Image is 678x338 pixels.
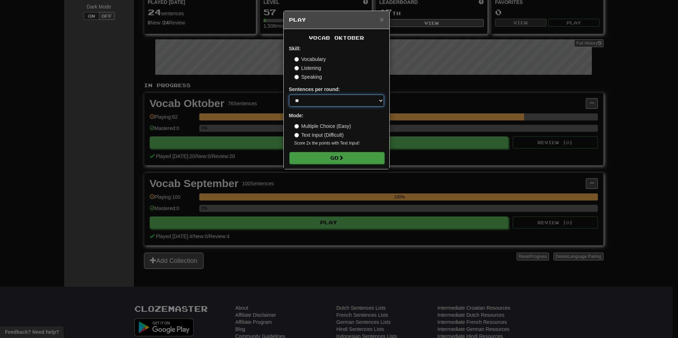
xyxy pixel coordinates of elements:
span: × [379,15,384,23]
label: Multiple Choice (Easy) [294,123,351,130]
label: Speaking [294,73,322,80]
input: Text Input (Difficult) [294,133,299,137]
button: Go [289,152,384,164]
small: Score 2x the points with Text Input ! [294,140,384,146]
label: Text Input (Difficult) [294,131,344,139]
input: Listening [294,66,299,71]
label: Vocabulary [294,56,326,63]
input: Multiple Choice (Easy) [294,124,299,129]
strong: Skill: [289,46,301,51]
button: Close [379,16,384,23]
h5: Play [289,16,384,23]
span: Vocab Oktober [309,35,364,41]
label: Sentences per round: [289,86,340,93]
strong: Mode: [289,113,304,118]
input: Vocabulary [294,57,299,62]
input: Speaking [294,75,299,79]
label: Listening [294,64,321,72]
